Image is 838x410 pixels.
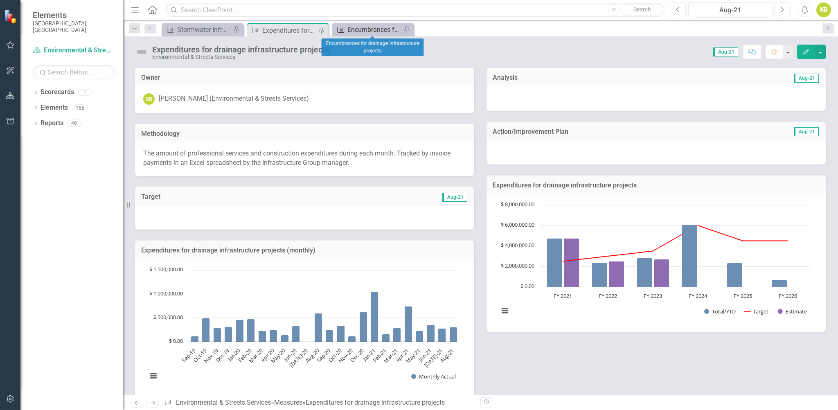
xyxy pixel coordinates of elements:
[637,258,653,287] path: FY 2023, 2,837,686.53. Total/YTD.
[202,318,210,342] path: Oct-19, 491,529.13. Monthly Actual.
[33,65,115,79] input: Search Below...
[180,347,197,364] text: Sep-19
[149,290,183,297] text: $ 1,000,000.00
[564,238,579,287] path: FY 2021, 4,726,986.39. Estimate.
[622,4,662,16] button: Search
[327,347,343,363] text: Oct-20
[135,45,148,59] img: Not Defined
[564,205,788,287] g: Estimate, series 3 of 3. Bar series with 6 bars.
[501,241,534,249] text: $ 4,000,000.00
[33,20,115,34] small: [GEOGRAPHIC_DATA], [GEOGRAPHIC_DATA]
[382,347,399,364] text: Mar-21
[495,201,814,324] svg: Interactive chart
[169,337,183,345] text: $ 0.00
[411,373,455,380] button: Show Monthly Actual
[779,292,797,300] text: FY 2026
[176,399,271,406] a: Environmental & Streets Services
[493,128,737,135] h3: Action/Improvement Plan
[226,347,242,363] text: Jan-20
[149,266,183,273] text: $ 1,500,000.00
[501,262,534,269] text: $ 2,000,000.00
[141,74,468,81] h3: Owner
[288,347,309,369] text: [DATE]-20
[691,5,769,15] div: Aug-21
[493,74,653,81] h3: Analysis
[427,325,435,342] path: Jun-21, 351,471.61. Monthly Actual.
[416,331,424,342] path: May-21, 230,773.19. Monthly Actual.
[143,266,463,389] svg: Interactive chart
[143,266,466,389] div: Chart. Highcharts interactive chart.
[422,347,444,369] text: [DATE]-21
[727,263,743,287] path: FY 2025 , 2,355,732.63. Total/YTD.
[143,93,155,105] div: KB
[236,320,244,342] path: Jan-20, 459,125.96. Monthly Actual.
[306,399,445,406] div: Expenditures for drainage infrastructure projects
[794,127,819,136] span: Aug-21
[214,347,231,364] text: Dec-19
[141,130,468,137] h3: Methodology
[520,282,534,290] text: $ 0.00
[417,347,433,363] text: Jun-21
[347,25,401,35] div: Encumbrances for drainage infrastructure projects
[547,225,787,287] g: Total/YTD, series 1 of 3. Bar series with 6 bars.
[794,74,819,83] span: Aug-21
[438,347,455,364] text: Aug-21
[164,398,474,408] div: » »
[152,45,329,54] div: Expenditures for drainage infrastructure projects
[442,193,467,202] span: Aug-21
[393,328,401,342] path: Mar-21, 287,717.36. Monthly Actual.
[394,347,410,363] text: Apr-21
[371,347,388,364] text: Feb-21
[371,292,378,342] path: Jan-21, 1,040,455.16. Monthly Actual.
[689,292,707,300] text: FY 2024
[654,259,669,287] path: FY 2023, 2,700,000. Estimate.
[225,327,232,342] path: Dec-19, 310,428.98. Monthly Actual.
[816,2,831,17] button: KB
[152,54,329,60] div: Environmental & Streets Services
[214,328,221,342] path: Nov-19, 284,583.7. Monthly Actual.
[259,347,275,363] text: Apr-20
[499,305,511,316] button: View chart menu, Chart
[501,200,534,208] text: $ 8,000,000.00
[78,89,91,96] div: 1
[405,306,412,342] path: Apr-21, 740,927.1. Monthly Actual.
[772,279,787,287] path: FY 2026, 695,093.657. Total/YTD.
[237,347,253,364] text: Feb-20
[166,3,665,17] input: Search ClearPoint...
[141,247,468,254] h3: Expenditures for drainage infrastructure projects (monthly)
[547,238,563,287] path: FY 2021, 4,726,986.39. Total/YTD.
[304,347,321,364] text: Aug-20
[281,335,289,342] path: May-20, 143,162.97. Monthly Actual.
[41,103,68,113] a: Elements
[148,370,159,382] button: View chart menu, Chart
[315,347,332,364] text: Sep-20
[438,329,446,342] path: Jul-21, 279,474.48. Monthly Actual.
[143,149,466,168] p: The amount of professional services and construction expenditures during each month. Tracked by i...
[778,308,807,315] button: Show Estimate
[495,201,818,324] div: Chart. Highcharts interactive chart.
[41,88,74,97] a: Scorecards
[337,347,354,364] text: Nov-20
[609,261,624,287] path: FY 2022, 2,500,000. Estimate.
[599,292,617,300] text: FY 2022
[269,347,287,365] text: May-20
[191,336,199,342] path: Sep-19, 112,447.26. Monthly Actual.
[72,104,88,111] div: 155
[633,6,651,13] span: Search
[644,292,662,300] text: FY 2023
[159,94,309,104] div: [PERSON_NAME] (Environmental & Streets Services)
[247,347,264,364] text: Mar-20
[349,347,365,364] text: Dec-20
[704,308,736,315] button: Show Total/YTD
[153,313,183,321] text: $ 500,000.00
[554,292,572,300] text: FY 2021
[259,331,266,342] path: Mar-20, 223,900.75. Monthly Actual.
[33,10,115,20] span: Elements
[164,25,231,35] a: Stormwater Infrastructure Group
[4,9,18,24] img: ClearPoint Strategy
[688,2,772,17] button: Aug-21
[274,399,302,406] a: Measures
[315,313,322,342] path: Aug-20, 591,868.48. Monthly Actual.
